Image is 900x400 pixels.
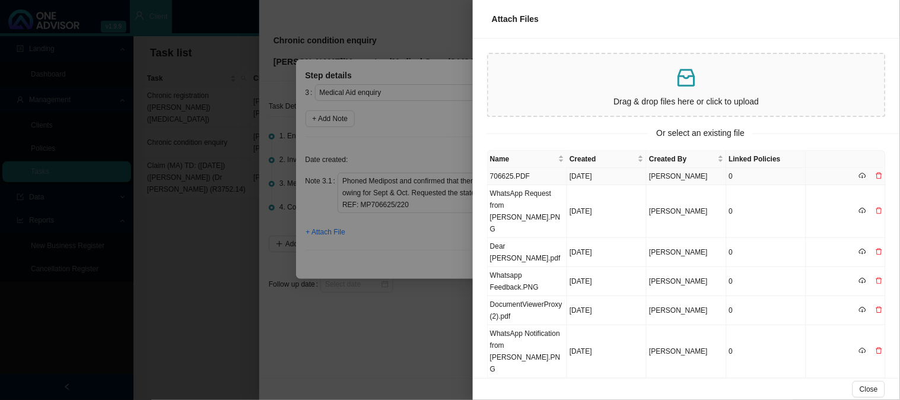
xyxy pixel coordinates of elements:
td: 706625.PDF [488,168,567,185]
td: 0 [727,168,806,185]
span: Close [860,383,878,395]
span: cloud-download [859,306,866,313]
span: delete [876,306,883,313]
td: 0 [727,185,806,238]
th: Name [488,151,567,168]
td: WhatsApp Request from [PERSON_NAME].PNG [488,185,567,238]
th: Created By [647,151,726,168]
p: Drag & drop files here or click to upload [493,95,880,109]
span: cloud-download [859,248,866,255]
td: Dear [PERSON_NAME].pdf [488,238,567,267]
span: Attach Files [492,14,539,24]
td: [DATE] [567,267,647,296]
span: cloud-download [859,347,866,354]
span: cloud-download [859,207,866,214]
td: [DATE] [567,296,647,325]
span: [PERSON_NAME] [649,306,708,315]
span: [PERSON_NAME] [649,172,708,180]
span: delete [876,347,883,354]
td: 0 [727,296,806,325]
span: [PERSON_NAME] [649,248,708,256]
td: 0 [727,238,806,267]
td: 0 [727,325,806,378]
td: 0 [727,267,806,296]
span: cloud-download [859,172,866,179]
td: [DATE] [567,168,647,185]
span: Created [570,153,635,165]
span: Or select an existing file [648,126,753,140]
span: delete [876,207,883,214]
th: Linked Policies [727,151,806,168]
span: cloud-download [859,277,866,284]
span: [PERSON_NAME] [649,207,708,215]
span: [PERSON_NAME] [649,347,708,355]
td: WhatsApp Notification from [PERSON_NAME].PNG [488,325,567,378]
span: delete [876,172,883,179]
td: DocumentViewerProxy (2).pdf [488,296,567,325]
span: [PERSON_NAME] [649,277,708,285]
span: delete [876,248,883,255]
button: Close [853,381,885,398]
span: delete [876,277,883,284]
span: Created By [649,153,715,165]
span: inboxDrag & drop files here or click to upload [488,54,885,116]
span: Name [490,153,556,165]
td: [DATE] [567,238,647,267]
td: Whatsapp Feedback.PNG [488,267,567,296]
td: [DATE] [567,185,647,238]
span: inbox [675,66,698,90]
th: Created [567,151,647,168]
td: [DATE] [567,325,647,378]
